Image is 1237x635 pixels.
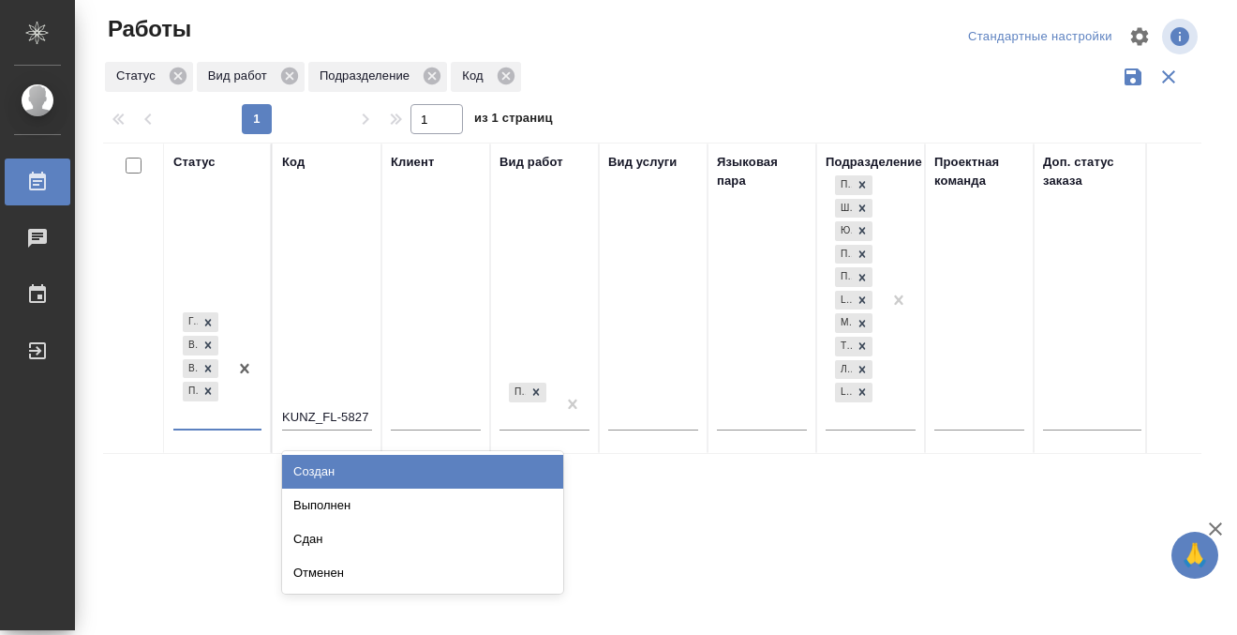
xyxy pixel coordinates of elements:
div: Приёмка по качеству [509,383,526,402]
p: Код [462,67,489,85]
div: Статус [173,153,216,172]
div: Доп. статус заказа [1043,153,1141,190]
div: Приёмка по качеству [507,381,548,404]
span: Работы [103,14,191,44]
div: Создан [282,455,563,489]
span: Настроить таблицу [1117,14,1162,59]
div: Прямая загрузка (шаблонные документы), Шаблонные документы, Юридический, Проектный офис, Проектна... [833,265,874,289]
div: Отменен [282,556,563,590]
div: Подбор [183,382,198,401]
div: Локализация [835,360,852,380]
span: 🙏 [1179,536,1211,575]
div: Выполнен [282,489,563,522]
div: Подразделение [826,153,922,172]
div: Статус [105,62,193,92]
div: Прямая загрузка (шаблонные документы), Шаблонные документы, Юридический, Проектный офис, Проектна... [833,289,874,312]
div: Код [451,62,520,92]
div: Юридический [835,221,852,241]
button: Сохранить фильтры [1115,59,1151,95]
div: Готов к работе, В работе, В ожидании, Подбор [181,334,220,357]
div: Готов к работе [183,312,198,332]
div: Прямая загрузка (шаблонные документы), Шаблонные документы, Юридический, Проектный офис, Проектна... [833,243,874,266]
div: Прямая загрузка (шаблонные документы), Шаблонные документы, Юридический, Проектный офис, Проектна... [833,358,874,382]
div: Вид услуги [608,153,678,172]
div: Код [282,153,305,172]
div: Готов к работе, В работе, В ожидании, Подбор [181,310,220,334]
span: из 1 страниц [474,107,553,134]
div: Проектная группа [835,267,852,287]
div: split button [963,23,1117,52]
div: Прямая загрузка (шаблонные документы) [835,175,852,195]
p: Статус [116,67,162,85]
div: Проектный офис [835,245,852,265]
div: LegalQA [835,291,852,310]
p: Подразделение [320,67,416,85]
span: Посмотреть информацию [1162,19,1201,54]
p: Вид работ [208,67,274,85]
div: Прямая загрузка (шаблонные документы), Шаблонные документы, Юридический, Проектный офис, Проектна... [833,174,874,197]
div: LocQA [835,383,852,402]
div: Прямая загрузка (шаблонные документы), Шаблонные документы, Юридический, Проектный офис, Проектна... [833,197,874,220]
div: Прямая загрузка (шаблонные документы), Шаблонные документы, Юридический, Проектный офис, Проектна... [833,335,874,358]
div: Прямая загрузка (шаблонные документы), Шаблонные документы, Юридический, Проектный офис, Проектна... [833,311,874,335]
div: Вид работ [499,153,563,172]
div: Клиент [391,153,434,172]
div: В ожидании [183,359,198,379]
button: 🙏 [1171,532,1218,579]
div: Медицинский [835,313,852,333]
div: Вид работ [197,62,305,92]
div: Технический [835,337,852,356]
div: Готов к работе, В работе, В ожидании, Подбор [181,357,220,381]
button: Сбросить фильтры [1151,59,1186,95]
div: Подразделение [308,62,447,92]
div: В работе [183,336,198,355]
div: Языковая пара [717,153,807,190]
div: Прямая загрузка (шаблонные документы), Шаблонные документы, Юридический, Проектный офис, Проектна... [833,219,874,243]
div: Готов к работе, В работе, В ожидании, Подбор [181,380,220,403]
div: Прямая загрузка (шаблонные документы), Шаблонные документы, Юридический, Проектный офис, Проектна... [833,381,874,404]
div: Проектная команда [934,153,1024,190]
div: Сдан [282,522,563,556]
div: Шаблонные документы [835,199,852,219]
